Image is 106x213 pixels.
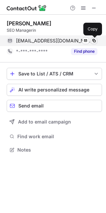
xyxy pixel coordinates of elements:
span: AI write personalized message [18,87,89,92]
button: Reveal Button [71,48,97,55]
span: Notes [17,147,99,153]
div: Save to List / ATS / CRM [18,71,90,76]
button: Notes [7,145,102,155]
img: ContactOut v5.3.10 [7,4,47,12]
div: [PERSON_NAME] [7,20,51,27]
span: [EMAIL_ADDRESS][DOMAIN_NAME] [16,38,92,44]
span: Send email [18,103,44,109]
span: Find work email [17,134,99,140]
div: SEO Managerin [7,27,102,33]
button: AI write personalized message [7,84,102,96]
button: Add to email campaign [7,116,102,128]
button: Send email [7,100,102,112]
button: save-profile-one-click [7,68,102,80]
span: Add to email campaign [18,119,71,125]
button: Find work email [7,132,102,141]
